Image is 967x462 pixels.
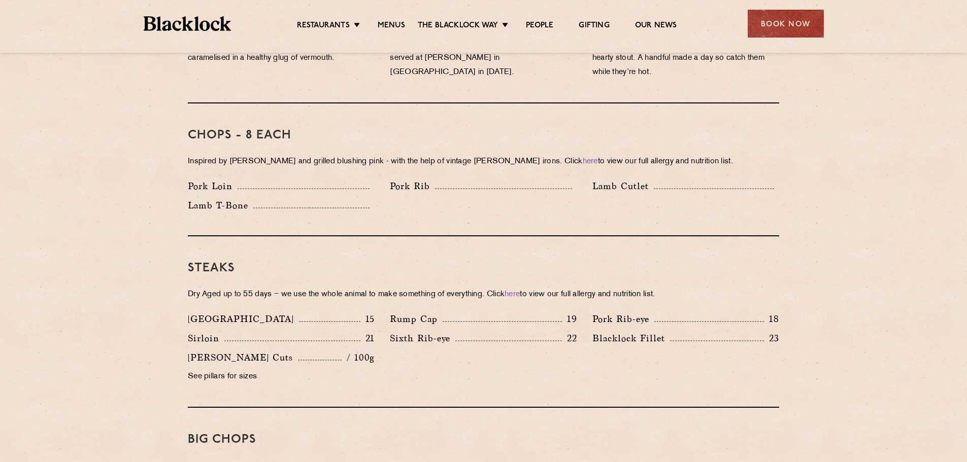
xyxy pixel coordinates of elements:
a: Menus [378,21,405,32]
p: Sixth Rib-eye [390,331,455,345]
p: 15 [360,312,375,326]
p: 19 [562,312,577,326]
a: People [526,21,553,32]
a: Gifting [579,21,609,32]
h3: Big Chops [188,433,779,446]
p: Our take on the classic “Steak-On-White” first served at [PERSON_NAME] in [GEOGRAPHIC_DATA] in [D... [390,37,577,80]
img: BL_Textured_Logo-footer-cropped.svg [144,16,231,31]
h3: Chops - 8 each [188,129,779,142]
p: Rump Cap [390,312,443,326]
p: Dry Aged up to 55 days − we use the whole animal to make something of everything. Click to view o... [188,288,779,302]
p: [PERSON_NAME] Cuts [188,350,298,365]
p: 22 [562,332,577,345]
p: 21 [360,332,375,345]
h3: Steaks [188,262,779,275]
p: Pork Rib [390,179,435,193]
p: Lamb Cutlet [592,179,654,193]
p: / 100g [342,351,375,364]
a: Our News [635,21,677,32]
p: 23 [764,332,779,345]
p: Lamb T-Bone [188,198,253,212]
p: Trimmings from our morning butchery, fuelled by a hearty stout. A handful made a day so catch the... [592,37,779,80]
a: here [583,158,598,165]
p: 18 [764,312,779,326]
a: here [505,291,520,298]
p: Blacklock Fillet [592,331,670,345]
a: The Blacklock Way [418,21,498,32]
p: See pillars for sizes [188,370,375,384]
p: Pork Rib-eye [592,312,654,326]
p: Pork Loin [188,179,238,193]
a: Restaurants [297,21,350,32]
p: [GEOGRAPHIC_DATA] [188,312,299,326]
p: Inspired by [PERSON_NAME] and grilled blushing pink - with the help of vintage [PERSON_NAME] iron... [188,155,779,169]
p: Sirloin [188,331,224,345]
div: Book Now [748,10,824,38]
